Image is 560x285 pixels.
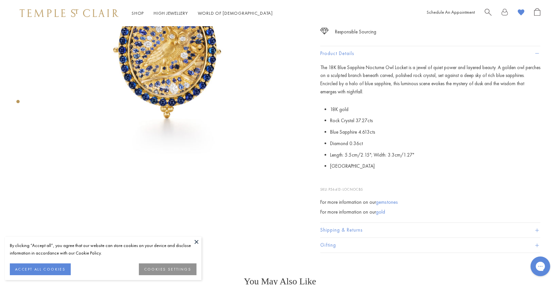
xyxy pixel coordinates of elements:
[320,208,540,216] div: For more information on our
[330,161,540,172] li: [GEOGRAPHIC_DATA]
[335,28,376,36] div: Responsible Sourcing
[154,10,188,16] a: High JewelleryHigh Jewellery
[427,9,475,15] a: Schedule An Appointment
[132,10,144,16] a: ShopShop
[10,242,196,257] div: By clicking “Accept all”, you agree that our website can store cookies on your device and disclos...
[330,115,540,127] li: Rock Crystal 37.27cts
[320,180,540,192] p: SKU:
[20,9,119,17] img: Temple St. Clair
[320,28,328,34] img: icon_sourcing.svg
[320,238,540,253] button: Gifting
[320,64,540,95] span: The 18K Blue Sapphire Nocturne Owl Locket is a jewel of quiet power and layered beauty. A golden ...
[320,198,540,206] div: For more information on our
[330,104,540,115] li: 18K gold
[320,223,540,238] button: Shipping & Returns
[198,10,273,16] a: World of [DEMOGRAPHIC_DATA]World of [DEMOGRAPHIC_DATA]
[16,98,20,108] div: Product gallery navigation
[376,199,398,205] a: gemstones
[139,263,196,275] button: COOKIES SETTINGS
[10,263,71,275] button: ACCEPT ALL COOKIES
[132,9,273,17] nav: Main navigation
[376,208,385,215] a: gold
[320,46,540,61] button: Product Details
[518,8,524,18] a: View Wishlist
[527,254,553,278] iframe: Gorgias live chat messenger
[534,8,540,18] a: Open Shopping Bag
[330,138,540,149] li: Diamond 0.36ct
[328,187,363,192] span: P56413-LOCNOCBS
[485,8,492,18] a: Search
[330,126,540,138] li: Blue Sapphire 4.613cts
[330,149,540,161] li: Length: 5.5cm/2.15"; Width: 3.3cm/1.27"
